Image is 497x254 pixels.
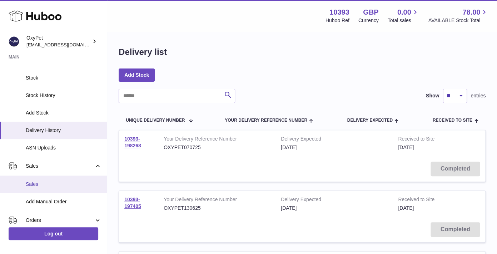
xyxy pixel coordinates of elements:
span: Stock History [26,92,101,99]
a: 10393-198268 [124,136,141,148]
span: [DATE] [398,205,414,211]
span: AVAILABLE Stock Total [428,17,488,24]
a: Log out [9,227,98,240]
strong: Delivery Expected [281,196,387,205]
strong: GBP [363,7,378,17]
span: Unique Delivery Number [126,118,185,123]
div: Huboo Ref [325,17,349,24]
span: 0.00 [397,7,411,17]
a: 0.00 Total sales [387,7,419,24]
label: Show [426,92,439,99]
span: Sales [26,181,101,188]
span: 78.00 [462,7,480,17]
span: Orders [26,217,94,224]
div: OXYPET070725 [164,144,270,151]
span: Add Manual Order [26,198,101,205]
strong: 10393 [329,7,349,17]
span: [DATE] [398,144,414,150]
span: Add Stock [26,110,101,116]
span: Delivery History [26,127,101,134]
span: Total sales [387,17,419,24]
div: OxyPet [26,35,91,48]
strong: Received to Site [398,136,453,144]
a: 78.00 AVAILABLE Stock Total [428,7,488,24]
span: ASN Uploads [26,144,101,151]
a: 10393-197405 [124,197,141,209]
span: entries [471,92,486,99]
h1: Delivery list [119,46,167,58]
strong: Your Delivery Reference Number [164,196,270,205]
span: [EMAIL_ADDRESS][DOMAIN_NAME] [26,42,105,47]
span: Received to Site [433,118,472,123]
div: Currency [358,17,379,24]
div: [DATE] [281,205,387,212]
span: Delivery Expected [347,118,392,123]
span: Stock [26,75,101,81]
span: Your Delivery Reference Number [225,118,307,123]
div: [DATE] [281,144,387,151]
strong: Received to Site [398,196,453,205]
span: Sales [26,163,94,169]
a: Add Stock [119,68,155,81]
div: OXYPET130625 [164,205,270,212]
strong: Delivery Expected [281,136,387,144]
strong: Your Delivery Reference Number [164,136,270,144]
img: info@oxypet.co.uk [9,36,19,47]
